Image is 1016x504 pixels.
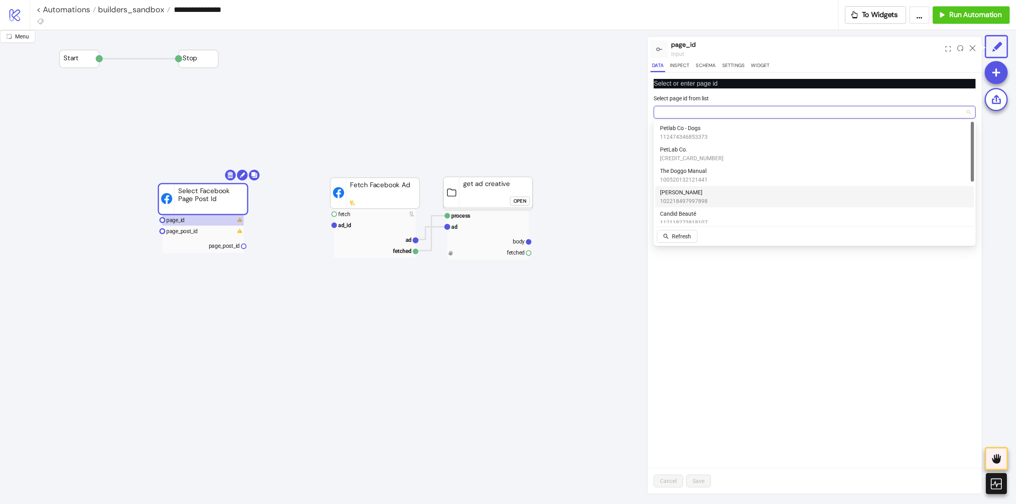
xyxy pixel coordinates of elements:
button: Data [650,61,665,72]
span: Refresh [672,233,691,240]
button: Schema [694,61,717,72]
div: Candid Beauté [655,207,974,229]
button: Settings [721,61,747,72]
span: Run Automation [949,10,1002,19]
span: 112118273818107 [660,218,708,227]
div: The Doggo Manual [655,165,974,186]
button: Widget [749,61,771,72]
div: page_id [671,40,942,50]
input: Select page id from list [658,106,964,118]
button: Save [686,475,711,487]
label: Select page id from list [654,94,714,103]
span: To Widgets [862,10,898,19]
text: ad_id [338,222,351,228]
text: page_post_id [209,243,240,249]
span: 100520132121441 [660,175,708,184]
span: [PERSON_NAME] [660,188,708,197]
div: Henning Wilts [655,186,974,207]
text: body [513,238,525,245]
div: Petlab Co - Dogs [655,122,974,143]
span: Menu [15,33,29,40]
button: Open [510,197,530,205]
span: [CREDIT_CARD_NUMBER] [660,154,724,163]
text: ad [406,237,412,243]
span: expand [945,46,951,52]
button: ... [909,6,929,24]
span: PetLab Co. [660,145,724,154]
a: < Automations [37,6,96,13]
text: fetch [338,211,350,217]
div: PetLab Co. [655,143,974,165]
span: search [663,234,669,239]
span: builders_sandbox [96,4,164,15]
a: builders_sandbox [96,6,170,13]
span: radius-bottomright [6,34,12,39]
span: Petlab Co - Dogs [660,124,708,132]
button: Inspect [668,61,691,72]
span: Candid Beauté [660,209,708,218]
p: Select or enter page id [654,79,976,88]
text: page_post_id [166,228,197,234]
text: process [451,213,470,219]
span: The Doggo Manual [660,167,708,175]
div: Open [514,197,526,206]
button: To Widgets [845,6,906,24]
button: Cancel [654,475,683,487]
span: 102218497997898 [660,197,708,205]
button: Run Automation [933,6,1010,24]
div: input [671,50,942,58]
text: page_id [166,217,185,223]
button: Refresh [657,230,697,243]
span: 112474346853373 [660,132,708,141]
text: ad [451,224,458,230]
